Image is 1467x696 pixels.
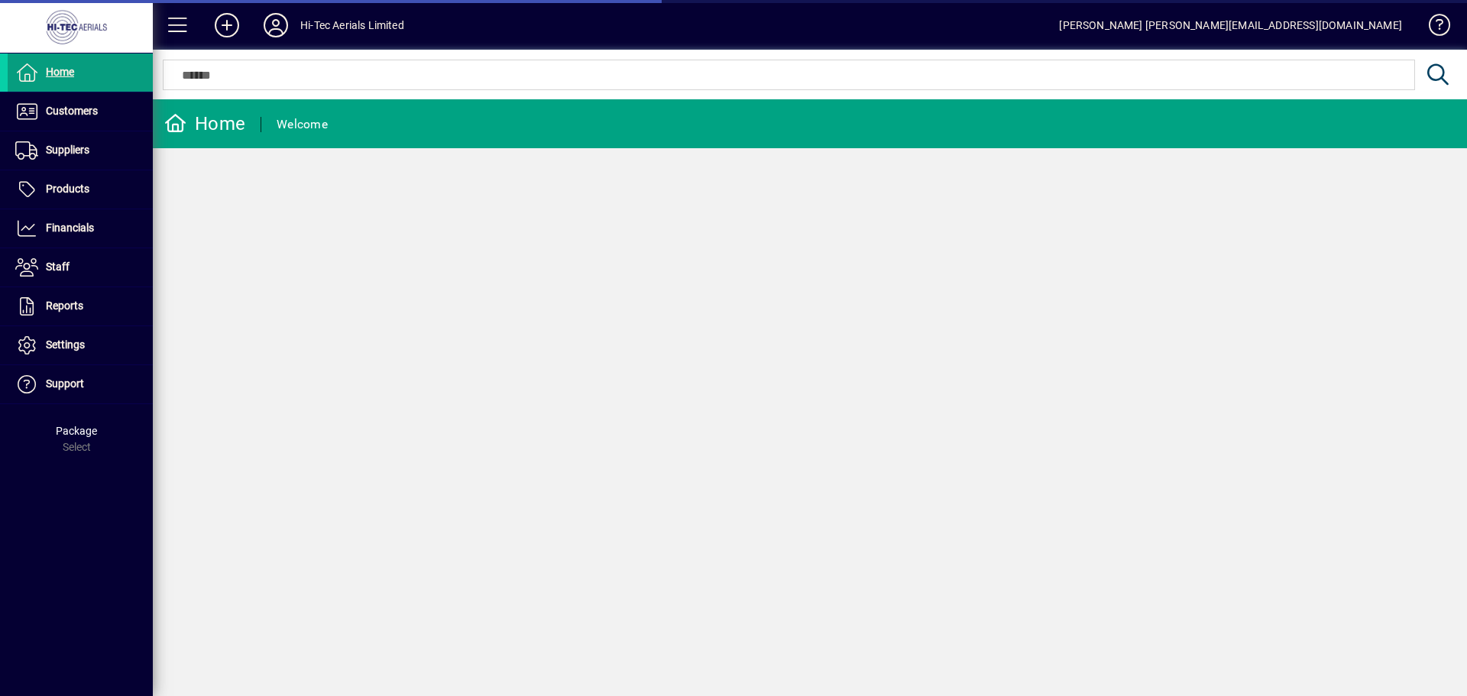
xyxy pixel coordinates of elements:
div: Hi-Tec Aerials Limited [300,13,404,37]
button: Add [202,11,251,39]
div: Welcome [277,112,328,137]
a: Staff [8,248,153,286]
a: Products [8,170,153,209]
a: Reports [8,287,153,325]
span: Products [46,183,89,195]
span: Home [46,66,74,78]
a: Knowledge Base [1417,3,1448,53]
a: Support [8,365,153,403]
div: [PERSON_NAME] [PERSON_NAME][EMAIL_ADDRESS][DOMAIN_NAME] [1059,13,1402,37]
span: Customers [46,105,98,117]
a: Suppliers [8,131,153,170]
span: Reports [46,299,83,312]
span: Support [46,377,84,390]
span: Package [56,425,97,437]
span: Suppliers [46,144,89,156]
a: Financials [8,209,153,248]
button: Profile [251,11,300,39]
span: Staff [46,261,70,273]
div: Home [164,112,245,136]
a: Settings [8,326,153,364]
span: Financials [46,222,94,234]
a: Customers [8,92,153,131]
span: Settings [46,338,85,351]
